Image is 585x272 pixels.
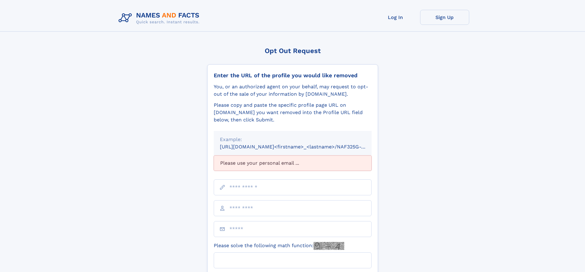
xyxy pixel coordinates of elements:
small: [URL][DOMAIN_NAME]<firstname>_<lastname>/NAF325G-xxxxxxxx [220,144,383,150]
img: Logo Names and Facts [116,10,205,26]
a: Log In [371,10,420,25]
div: You, or an authorized agent on your behalf, may request to opt-out of the sale of your informatio... [214,83,372,98]
div: Please copy and paste the specific profile page URL on [DOMAIN_NAME] you want removed into the Pr... [214,102,372,124]
div: Example: [220,136,365,143]
div: Opt Out Request [207,47,378,55]
div: Please use your personal email ... [214,155,372,171]
label: Please solve the following math function: [214,242,344,250]
div: Enter the URL of the profile you would like removed [214,72,372,79]
a: Sign Up [420,10,469,25]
